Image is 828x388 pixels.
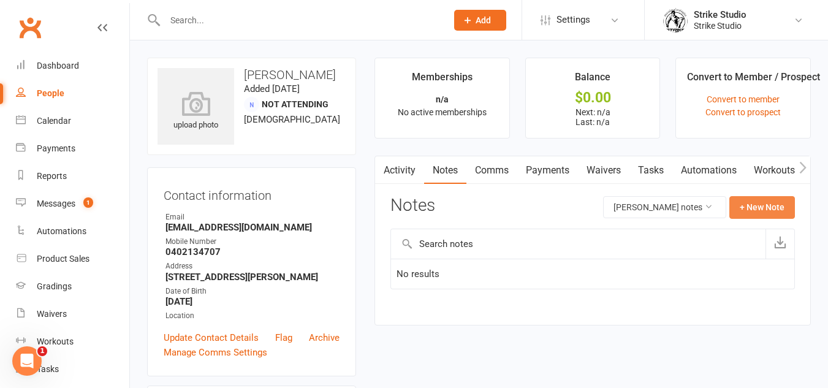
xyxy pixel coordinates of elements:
[466,156,517,184] a: Comms
[15,12,45,43] a: Clubworx
[37,226,86,236] div: Automations
[161,12,438,29] input: Search...
[537,107,649,127] p: Next: n/a Last: n/a
[476,15,491,25] span: Add
[37,346,47,356] span: 1
[244,83,300,94] time: Added [DATE]
[16,190,129,218] a: Messages 1
[165,222,340,233] strong: [EMAIL_ADDRESS][DOMAIN_NAME]
[391,229,765,259] input: Search notes
[391,259,794,289] td: No results
[556,6,590,34] span: Settings
[663,8,688,32] img: thumb_image1723780799.png
[707,94,780,104] a: Convert to member
[537,91,649,104] div: $0.00
[37,199,75,208] div: Messages
[16,162,129,190] a: Reports
[16,273,129,300] a: Gradings
[454,10,506,31] button: Add
[158,91,234,132] div: upload photo
[16,107,129,135] a: Calendar
[158,68,346,82] h3: [PERSON_NAME]
[37,171,67,181] div: Reports
[16,135,129,162] a: Payments
[165,272,340,283] strong: [STREET_ADDRESS][PERSON_NAME]
[398,107,487,117] span: No active memberships
[629,156,672,184] a: Tasks
[37,364,59,374] div: Tasks
[164,184,340,202] h3: Contact information
[16,80,129,107] a: People
[37,143,75,153] div: Payments
[165,236,340,248] div: Mobile Number
[83,197,93,208] span: 1
[705,107,781,117] a: Convert to prospect
[694,20,746,31] div: Strike Studio
[165,310,340,322] div: Location
[517,156,578,184] a: Payments
[37,61,79,70] div: Dashboard
[694,9,746,20] div: Strike Studio
[165,261,340,272] div: Address
[244,114,340,125] span: [DEMOGRAPHIC_DATA]
[729,196,795,218] button: + New Note
[16,52,129,80] a: Dashboard
[436,94,449,104] strong: n/a
[37,337,74,346] div: Workouts
[16,328,129,356] a: Workouts
[578,156,629,184] a: Waivers
[687,69,820,91] div: Convert to Member / Prospect
[16,218,129,245] a: Automations
[12,346,42,376] iframe: Intercom live chat
[165,296,340,307] strong: [DATE]
[575,69,610,91] div: Balance
[390,196,435,218] h3: Notes
[275,330,292,345] a: Flag
[16,245,129,273] a: Product Sales
[165,286,340,297] div: Date of Birth
[375,156,424,184] a: Activity
[262,99,329,109] span: Not Attending
[165,211,340,223] div: Email
[165,246,340,257] strong: 0402134707
[37,254,89,264] div: Product Sales
[309,330,340,345] a: Archive
[37,116,71,126] div: Calendar
[745,156,803,184] a: Workouts
[164,345,267,360] a: Manage Comms Settings
[603,196,726,218] button: [PERSON_NAME] notes
[424,156,466,184] a: Notes
[37,309,67,319] div: Waivers
[412,69,473,91] div: Memberships
[16,300,129,328] a: Waivers
[37,88,64,98] div: People
[672,156,745,184] a: Automations
[16,356,129,383] a: Tasks
[37,281,72,291] div: Gradings
[164,330,259,345] a: Update Contact Details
